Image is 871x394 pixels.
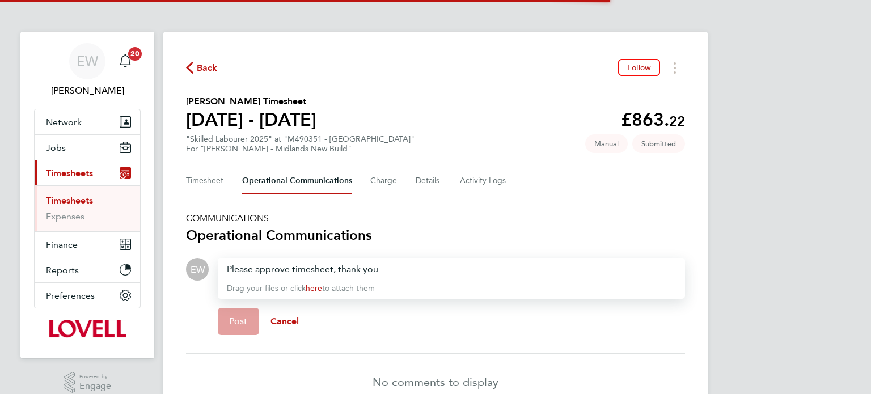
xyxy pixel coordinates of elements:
button: Network [35,109,140,134]
div: Emma Wells [186,258,209,281]
span: Timesheets [46,168,93,179]
h5: COMMUNICATIONS [186,213,685,224]
span: Network [46,117,82,128]
span: Drag your files or click to attach them [227,283,375,293]
button: Back [186,61,218,75]
span: Finance [46,239,78,250]
p: No comments to display [373,374,498,390]
span: Jobs [46,142,66,153]
button: Timesheets [35,160,140,185]
a: here [306,283,322,293]
button: Timesheets Menu [665,59,685,77]
span: Emma Wells [34,84,141,98]
nav: Main navigation [20,32,154,358]
a: Expenses [46,211,84,222]
span: Follow [627,62,651,73]
img: lovell-logo-retina.png [48,320,126,338]
div: "Skilled Labourer 2025" at "M490351 - [GEOGRAPHIC_DATA]" [186,134,415,154]
button: Cancel [259,308,311,335]
button: Activity Logs [460,167,508,194]
span: Powered by [79,372,111,382]
button: Finance [35,232,140,257]
span: EW [191,263,205,276]
button: Reports [35,257,140,282]
button: Timesheet [186,167,224,194]
h3: Operational Communications [186,226,685,244]
span: Preferences [46,290,95,301]
a: 20 [114,43,137,79]
button: Preferences [35,283,140,308]
span: Reports [46,265,79,276]
span: 20 [128,47,142,61]
span: Back [197,61,218,75]
a: Timesheets [46,195,93,206]
span: This timesheet is Submitted. [632,134,685,153]
span: Cancel [270,316,299,327]
span: EW [77,54,98,69]
span: Engage [79,382,111,391]
h1: [DATE] - [DATE] [186,108,316,131]
app-decimal: £863. [621,109,685,130]
span: This timesheet was manually created. [585,134,628,153]
button: Operational Communications [242,167,352,194]
div: Timesheets [35,185,140,231]
div: For "[PERSON_NAME] - Midlands New Build" [186,144,415,154]
a: Powered byEngage [64,372,112,393]
a: EW[PERSON_NAME] [34,43,141,98]
span: 22 [669,113,685,129]
a: Go to home page [34,320,141,338]
button: Jobs [35,135,140,160]
button: Follow [618,59,660,76]
div: Please approve timesheet, thank you [227,262,676,276]
button: Details [416,167,442,194]
button: Charge [370,167,398,194]
h2: [PERSON_NAME] Timesheet [186,95,316,108]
